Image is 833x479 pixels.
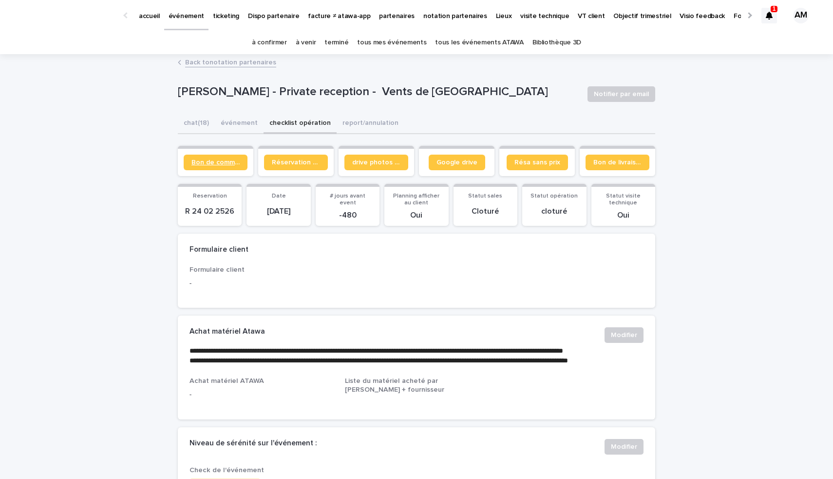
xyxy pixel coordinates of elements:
p: Oui [597,211,649,220]
a: tous mes événements [357,31,426,54]
span: Formulaire client [189,266,245,273]
a: Résa sans prix [507,155,568,170]
div: AM [793,8,809,23]
span: Statut sales [468,193,502,199]
span: Achat matériel ATAWA [189,378,264,384]
span: Modifier [611,442,637,452]
p: cloturé [528,207,580,216]
p: Oui [390,211,442,220]
p: [DATE] [252,207,304,216]
p: R 24 02 2526 [184,207,236,216]
a: drive photos coordinateur [344,155,408,170]
div: 1 [761,8,777,23]
span: Résa sans prix [514,159,560,166]
button: Modifier [605,439,644,455]
span: Google drive [436,159,477,166]
h2: Achat matériel Atawa [189,327,265,336]
span: Statut visite technique [606,193,641,206]
span: Bon de commande [191,159,240,166]
button: report/annulation [337,114,404,134]
p: 1 [773,5,776,12]
span: Réservation client [272,159,320,166]
span: # jours avant event [330,193,365,206]
span: Liste du matériel acheté par [PERSON_NAME] + fournisseur [345,378,444,393]
button: checklist opération [264,114,337,134]
h2: Niveau de sérénité sur l'événement : [189,439,317,448]
span: Notifier par email [594,89,649,99]
a: Bibliothèque 3D [532,31,581,54]
a: Bon de commande [184,155,247,170]
span: Date [272,193,286,199]
a: Bon de livraison [586,155,649,170]
button: Modifier [605,327,644,343]
a: Back tonotation partenaires [185,56,276,67]
p: Cloturé [459,207,511,216]
span: Planning afficher au client [393,193,439,206]
a: terminé [324,31,348,54]
span: Modifier [611,330,637,340]
span: Check de l'événement [189,467,264,474]
p: - [189,390,333,400]
button: Notifier par email [587,86,655,102]
a: Réservation client [264,155,328,170]
span: drive photos coordinateur [352,159,400,166]
a: tous les événements ATAWA [435,31,523,54]
a: à venir [296,31,316,54]
p: - [189,279,333,289]
p: -480 [322,211,374,220]
span: Statut opération [530,193,578,199]
button: événement [215,114,264,134]
button: chat (18) [178,114,215,134]
img: Ls34BcGeRexTGTNfXpUC [19,6,114,25]
h2: Formulaire client [189,245,248,254]
p: [PERSON_NAME] - Private reception - Vents de [GEOGRAPHIC_DATA] [178,85,580,99]
span: Bon de livraison [593,159,642,166]
span: Reservation [193,193,227,199]
a: à confirmer [252,31,287,54]
a: Google drive [429,155,485,170]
